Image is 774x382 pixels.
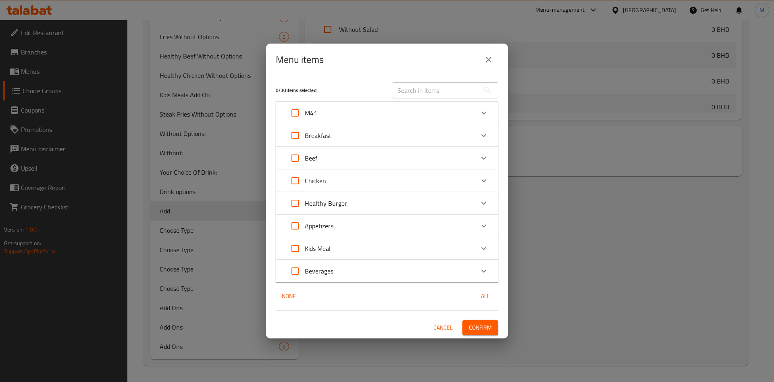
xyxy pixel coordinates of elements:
[476,291,495,301] span: All
[276,237,498,260] div: Expand
[392,82,480,98] input: Search in items
[276,147,498,169] div: Expand
[305,176,326,186] p: Chicken
[433,323,453,333] span: Cancel
[469,323,492,333] span: Confirm
[305,131,331,140] p: Breakfast
[305,266,333,276] p: Beverages
[430,320,456,335] button: Cancel
[479,50,498,69] button: close
[276,102,498,124] div: Expand
[279,291,298,301] span: None
[462,320,498,335] button: Confirm
[276,124,498,147] div: Expand
[276,260,498,282] div: Expand
[305,221,333,231] p: Appetizers
[276,169,498,192] div: Expand
[276,192,498,215] div: Expand
[305,198,347,208] p: Healthy Burger
[305,153,317,163] p: Beef
[276,87,382,94] h5: 0 / 30 items selected
[472,289,498,304] button: All
[305,108,317,118] p: M41
[276,289,302,304] button: None
[276,215,498,237] div: Expand
[276,53,324,66] h2: Menu items
[305,244,331,253] p: Kids Meal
